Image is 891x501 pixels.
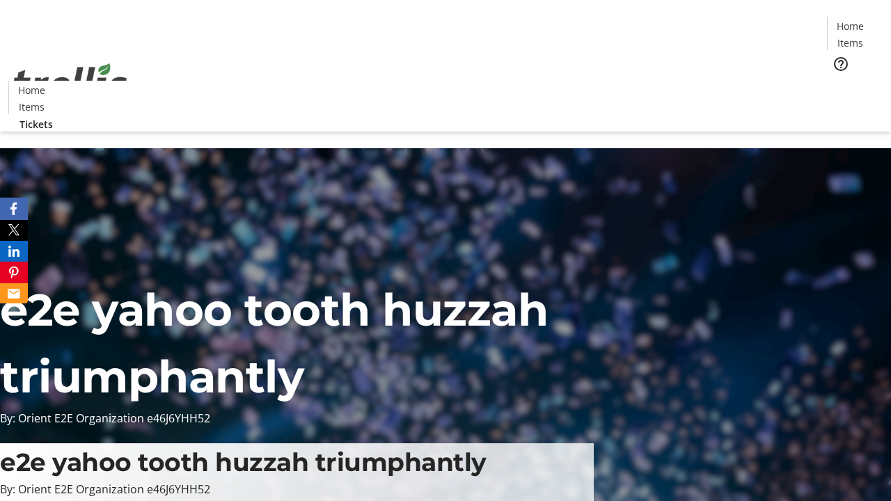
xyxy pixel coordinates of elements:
span: Items [837,35,863,50]
button: Help [827,50,855,78]
a: Tickets [827,81,883,95]
span: Tickets [838,81,872,95]
a: Items [9,100,54,114]
a: Home [9,83,54,97]
img: Orient E2E Organization e46J6YHH52's Logo [8,48,132,118]
span: Items [19,100,45,114]
a: Tickets [8,117,64,132]
a: Home [828,19,872,33]
span: Home [837,19,864,33]
span: Home [18,83,45,97]
a: Items [828,35,872,50]
span: Tickets [19,117,53,132]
